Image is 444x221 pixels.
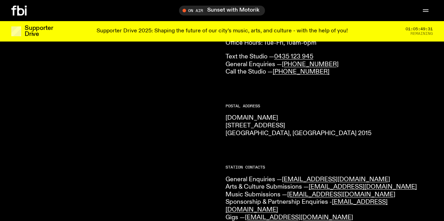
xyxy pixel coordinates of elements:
h2: Station Contacts [226,165,433,169]
button: On AirSunset with Motorik [179,6,265,15]
p: Supporter Drive 2025: Shaping the future of our city’s music, arts, and culture - with the help o... [97,28,348,34]
p: Text the Studio — General Enquiries — Call the Studio — [226,53,433,76]
p: Office Hours: Tue-Fri, 10am-6pm [226,39,433,47]
a: [EMAIL_ADDRESS][DOMAIN_NAME] [309,184,417,190]
a: [EMAIL_ADDRESS][DOMAIN_NAME] [287,191,395,198]
a: [PHONE_NUMBER] [273,69,329,75]
p: [DOMAIN_NAME] [STREET_ADDRESS] [GEOGRAPHIC_DATA], [GEOGRAPHIC_DATA] 2015 [226,114,433,137]
a: [PHONE_NUMBER] [282,61,339,68]
h3: Supporter Drive [25,25,53,37]
a: [EMAIL_ADDRESS][DOMAIN_NAME] [245,214,353,221]
h2: Postal Address [226,104,433,108]
a: [EMAIL_ADDRESS][DOMAIN_NAME] [282,176,390,183]
a: 0435 123 945 [274,53,313,60]
span: 01:05:49:31 [406,27,433,31]
span: Remaining [411,32,433,36]
a: [EMAIL_ADDRESS][DOMAIN_NAME] [226,199,388,213]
